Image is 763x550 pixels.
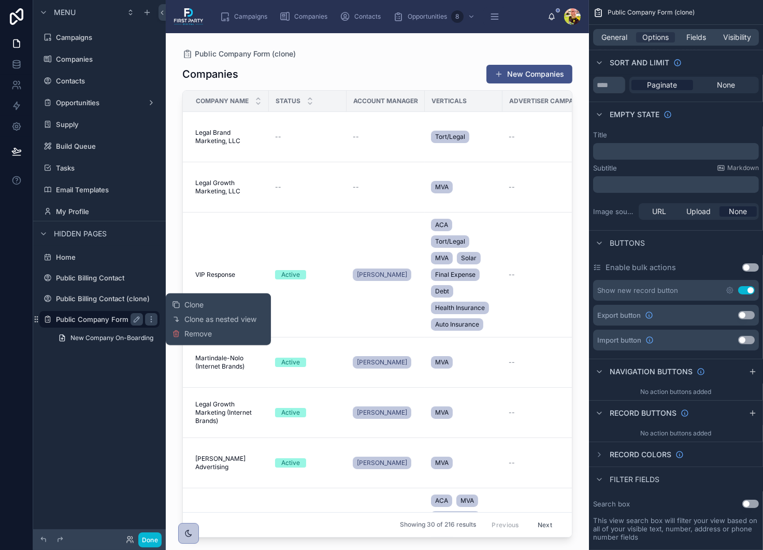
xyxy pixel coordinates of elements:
[435,459,449,467] span: MVA
[195,400,263,425] a: Legal Growth Marketing (Internet Brands)
[729,206,747,217] span: None
[275,183,340,191] a: --
[337,7,388,26] a: Contacts
[277,7,335,26] a: Companies
[195,455,263,471] a: [PERSON_NAME] Advertising
[195,271,235,279] span: VIP Response
[52,330,160,346] a: New Company On-Boarding
[357,358,407,366] span: [PERSON_NAME]
[217,7,275,26] a: Campaigns
[687,206,711,217] span: Upload
[195,129,263,145] span: Legal Brand Marketing, LLC
[509,459,515,467] span: --
[435,183,449,191] span: MVA
[593,500,630,508] label: Search box
[353,457,411,469] a: [PERSON_NAME]
[509,133,589,141] a: --
[408,12,447,21] span: Opportunities
[354,12,381,21] span: Contacts
[451,10,464,23] div: 8
[56,120,157,129] label: Supply
[431,354,496,371] a: MVA
[195,179,263,195] a: Legal Growth Marketing, LLC
[435,408,449,417] span: MVA
[593,207,635,216] label: Image source
[509,408,515,417] span: --
[435,304,485,312] span: Health Insurance
[353,404,419,421] a: [PERSON_NAME]
[509,183,515,191] span: --
[357,459,407,467] span: [PERSON_NAME]
[184,300,204,310] span: Clone
[39,73,160,89] a: Contacts
[39,51,160,67] a: Companies
[486,65,572,83] button: New Companies
[357,408,407,417] span: [PERSON_NAME]
[610,109,659,120] span: Empty state
[56,55,157,63] label: Companies
[353,406,411,419] a: [PERSON_NAME]
[509,271,515,279] span: --
[509,358,589,366] a: --
[39,181,160,198] a: Email Templates
[195,271,263,279] a: VIP Response
[589,425,763,442] div: No action buttons added
[589,384,763,400] div: No action buttons added
[602,32,628,43] span: General
[39,311,160,328] a: Public Company Form (clone)
[435,271,476,279] span: Final Expense
[431,455,496,471] a: MVA
[39,270,160,286] a: Public Billing Contact
[593,143,759,160] div: scrollable content
[182,49,296,59] a: Public Company Form (clone)
[70,334,153,342] span: New Company On-Boarding
[172,314,265,325] button: Clone as nested view
[211,5,548,28] div: scrollable content
[431,97,467,105] span: Verticals
[509,408,589,417] a: --
[275,133,281,141] span: --
[724,32,752,43] span: Visibility
[593,131,607,139] label: Title
[353,183,359,191] span: --
[509,459,589,467] a: --
[435,358,449,366] span: MVA
[54,229,107,239] span: Hidden pages
[56,186,157,194] label: Email Templates
[435,497,448,505] span: ACA
[597,311,641,319] span: Export button
[281,270,300,279] div: Active
[610,58,669,68] span: Sort And Limit
[39,138,160,154] a: Build Queue
[509,133,515,141] span: --
[353,183,419,191] a: --
[597,286,678,294] div: Show new record button
[435,287,449,295] span: Debt
[56,207,157,216] label: My Profile
[687,32,707,43] span: Fields
[642,32,669,43] span: Options
[509,358,515,366] span: --
[353,455,419,471] a: [PERSON_NAME]
[195,354,263,371] span: Martindale-Nolo (Internet Brands)
[56,77,157,85] label: Contacts
[275,358,340,367] a: Active
[530,517,559,533] button: Next
[275,183,281,191] span: --
[353,133,359,141] span: --
[275,458,340,468] a: Active
[275,270,340,279] a: Active
[39,290,160,307] a: Public Billing Contact (clone)
[353,356,411,369] a: [PERSON_NAME]
[281,358,300,367] div: Active
[275,133,340,141] a: --
[294,12,327,21] span: Companies
[610,408,676,418] span: Record buttons
[400,521,476,529] span: Showing 30 of 216 results
[276,97,300,105] span: Status
[56,98,143,107] label: Opportunities
[39,203,160,220] a: My Profile
[39,29,160,46] a: Campaigns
